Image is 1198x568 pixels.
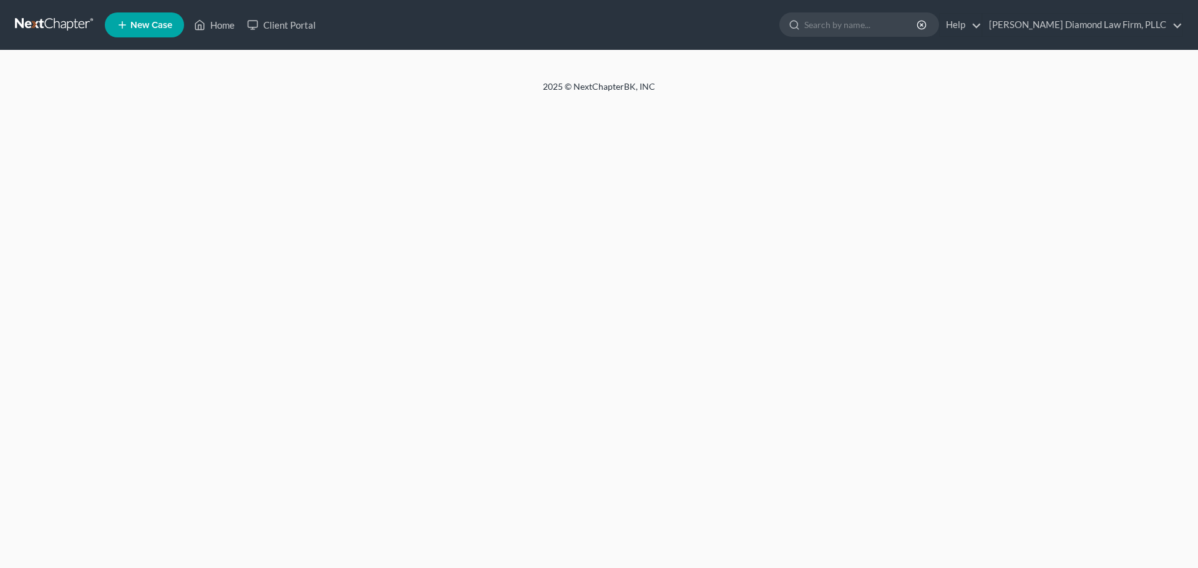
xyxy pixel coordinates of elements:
span: New Case [130,21,172,30]
input: Search by name... [804,13,918,36]
a: [PERSON_NAME] Diamond Law Firm, PLLC [983,14,1182,36]
a: Home [188,14,241,36]
div: 2025 © NextChapterBK, INC [243,80,955,103]
a: Client Portal [241,14,322,36]
a: Help [940,14,981,36]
